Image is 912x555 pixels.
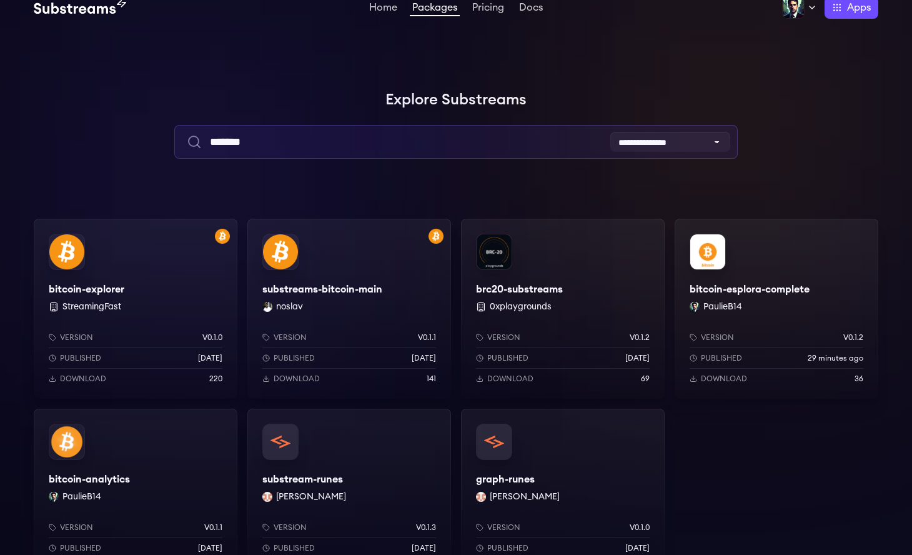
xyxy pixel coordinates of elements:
[202,332,222,342] p: v0.1.0
[461,219,665,399] a: brc20-substreamsbrc20-substreams 0xplaygroundsVersionv0.1.2Published[DATE]Download69
[276,301,303,313] button: noslav
[487,374,533,384] p: Download
[675,219,878,399] a: bitcoin-esplora-completebitcoin-esplora-completePaulieB14 PaulieB14Versionv0.1.2Published29 minut...
[487,332,520,342] p: Version
[204,522,222,532] p: v0.1.1
[34,87,878,112] h1: Explore Substreams
[808,353,863,363] p: 29 minutes ago
[470,2,507,15] a: Pricing
[60,522,93,532] p: Version
[247,219,451,399] a: Filter by btc-mainnet networksubstreams-bitcoin-mainsubstreams-bitcoin-mainnoslav noslavVersionv0...
[274,522,307,532] p: Version
[427,374,436,384] p: 141
[429,229,444,244] img: Filter by btc-mainnet network
[701,332,734,342] p: Version
[62,301,121,313] button: StreamingFast
[209,374,222,384] p: 220
[274,353,315,363] p: Published
[641,374,650,384] p: 69
[198,543,222,553] p: [DATE]
[630,522,650,532] p: v0.1.0
[410,2,460,16] a: Packages
[490,491,560,503] button: [PERSON_NAME]
[843,332,863,342] p: v0.1.2
[276,491,346,503] button: [PERSON_NAME]
[60,353,101,363] p: Published
[62,491,101,503] button: PaulieB14
[855,374,863,384] p: 36
[487,522,520,532] p: Version
[630,332,650,342] p: v0.1.2
[274,374,320,384] p: Download
[703,301,742,313] button: PaulieB14
[517,2,545,15] a: Docs
[490,301,552,313] button: 0xplaygrounds
[274,543,315,553] p: Published
[487,543,528,553] p: Published
[412,543,436,553] p: [DATE]
[625,543,650,553] p: [DATE]
[198,353,222,363] p: [DATE]
[215,229,230,244] img: Filter by btc-mainnet network
[487,353,528,363] p: Published
[60,374,106,384] p: Download
[701,353,742,363] p: Published
[367,2,400,15] a: Home
[274,332,307,342] p: Version
[60,332,93,342] p: Version
[416,522,436,532] p: v0.1.3
[418,332,436,342] p: v0.1.1
[701,374,747,384] p: Download
[34,219,237,399] a: Filter by btc-mainnet networkbitcoin-explorerbitcoin-explorer StreamingFastVersionv0.1.0Published...
[60,543,101,553] p: Published
[625,353,650,363] p: [DATE]
[412,353,436,363] p: [DATE]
